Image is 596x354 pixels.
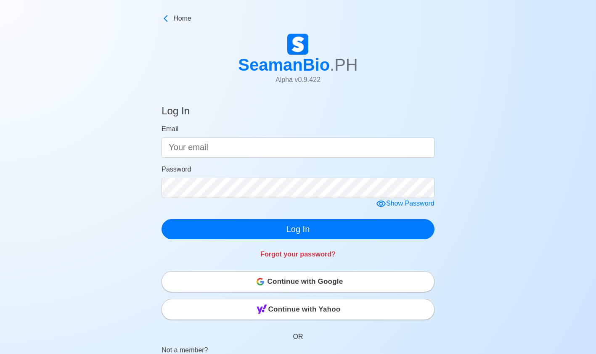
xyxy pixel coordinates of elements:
[173,13,191,24] span: Home
[238,55,358,75] h1: SeamanBio
[162,299,434,320] button: Continue with Yahoo
[162,219,434,239] button: Log In
[162,137,434,158] input: Your email
[268,273,343,290] span: Continue with Google
[162,125,178,132] span: Email
[260,251,336,258] a: Forgot your password?
[162,13,434,24] a: Home
[330,55,358,74] span: .PH
[162,105,190,121] h4: Log In
[287,34,308,55] img: Logo
[162,271,434,292] button: Continue with Google
[162,166,191,173] span: Password
[238,75,358,85] p: Alpha v 0.9.422
[162,322,434,345] p: OR
[268,301,341,318] span: Continue with Yahoo
[376,198,434,209] div: Show Password
[238,34,358,92] a: SeamanBio.PHAlpha v0.9.422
